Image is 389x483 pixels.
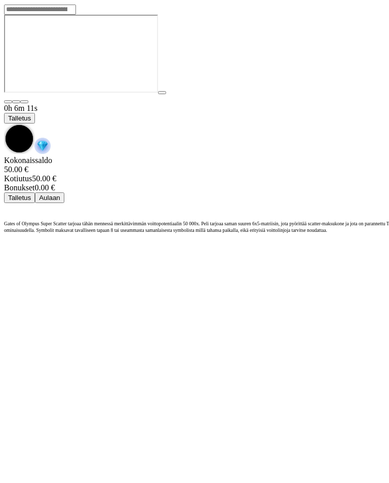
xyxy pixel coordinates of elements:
span: Talletus [8,194,31,202]
div: 50.00 € [4,165,385,174]
button: Talletus [4,113,35,124]
span: user session time [4,104,37,112]
span: Aulaan [39,194,60,202]
button: Talletus [4,192,35,203]
input: Search [4,5,76,15]
span: Talletus [8,114,31,122]
div: Game menu [4,104,385,156]
div: 0.00 € [4,183,385,192]
button: chevron-down icon [12,100,20,103]
div: Kokonaissaldo [4,156,385,174]
button: Aulaan [35,192,64,203]
div: Game menu content [4,156,385,203]
span: Kotiutus [4,174,32,183]
div: 50.00 € [4,174,385,183]
iframe: Gates of Olympus Super Scatter [4,15,158,93]
span: Bonukset [4,183,34,192]
button: fullscreen icon [20,100,28,103]
button: play icon [158,91,166,94]
img: reward-icon [34,138,51,154]
button: close icon [4,100,12,103]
